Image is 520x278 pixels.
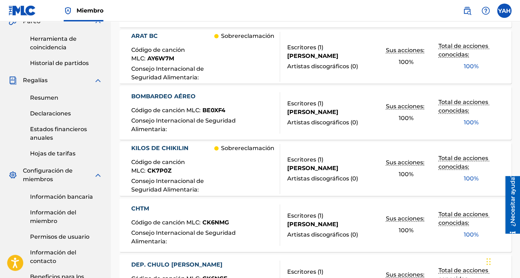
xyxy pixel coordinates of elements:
font: Sus acciones: [386,47,424,54]
font: 100 [398,59,408,65]
font: Consejo Internacional de Seguridad Alimentaria [131,178,204,193]
font: 100 [398,227,408,234]
font: KILOS DE CHIKILIN [131,145,188,152]
font: 100 [398,171,408,178]
a: Búsqueda pública [460,4,474,18]
div: Ayuda [479,4,493,18]
img: expandir [94,17,102,26]
font: Escritores ( [287,44,319,51]
font: % [474,231,478,238]
font: Total de acciones conocidas: [438,43,490,58]
font: 1 [319,100,321,107]
font: Configuración de miembros [23,167,73,183]
font: % [474,119,478,126]
font: 0 [352,119,356,126]
font: % [408,171,413,178]
img: buscar [463,6,471,15]
font: ) [356,63,358,70]
a: Información bancaria [30,193,102,201]
font: Artistas discográficos ( [287,231,352,238]
font: ARAT BC [131,33,158,39]
font: Información bancaria [30,193,93,200]
img: Pareo [9,17,18,26]
iframe: Widget de chat [484,244,520,278]
font: Información del contacto [30,249,76,264]
font: 0 [352,231,356,238]
font: % [408,59,413,65]
div: Arrastrar [486,251,491,272]
a: ARAT BCCódigo de canción MLC:AY6W7MConsejo Internacional de Seguridad Alimentaria: Sobrereclamaci... [119,30,511,84]
a: Herramienta de coincidencia [30,35,102,52]
font: Historial de partidos [30,60,89,66]
font: 0 [352,63,356,70]
font: Escritores ( [287,212,319,219]
font: ) [321,212,323,219]
a: Historial de partidos [30,59,102,68]
font: % [408,115,413,121]
div: Menú de usuario [497,4,511,18]
img: ayuda [481,6,490,15]
font: Total de acciones conocidas: [438,99,490,114]
font: 1 [319,44,321,51]
font: ) [321,156,323,163]
font: Sus acciones: [386,271,424,278]
font: Sus acciones: [386,103,424,110]
font: ) [321,100,323,107]
font: Consejo Internacional de Seguridad Alimentaria [131,229,236,245]
font: Código de canción MLC [131,107,199,114]
font: : [199,107,201,114]
a: Declaraciones [30,109,102,118]
font: BOMBARDEO AÉREO [131,93,196,100]
font: CK7P0Z [147,167,172,174]
font: Escritores ( [287,100,319,107]
img: expandir [94,171,102,179]
img: Logotipo del MLC [9,5,36,16]
a: Resumen [30,94,102,102]
a: BOMBARDEO AÉREOCódigo de canción MLC:BE0XF4Consejo Internacional de Seguridad Alimentaria:Escrito... [119,86,511,140]
font: BE0XF4 [202,107,225,114]
font: : [144,55,146,62]
font: 100 [463,63,474,70]
font: Artistas discográficos ( [287,63,352,70]
iframe: Centro de recursos [500,176,520,234]
font: Declaraciones [30,110,71,117]
font: [PERSON_NAME] [287,221,338,228]
img: Configuración de miembros [9,171,17,179]
font: [PERSON_NAME] [287,53,338,59]
a: Estados financieros anuales [30,125,102,142]
font: Total de acciones conocidas: [438,211,490,226]
a: Hojas de tarifas [30,149,102,158]
font: Código de canción MLC [131,159,185,174]
font: CHTM [131,205,149,212]
font: : [166,238,167,245]
font: : [144,167,146,174]
a: Permisos de usuario [30,233,102,241]
a: Información del miembro [30,208,102,225]
img: Titular de los derechos superior [64,6,72,15]
font: % [408,227,413,234]
font: ) [321,44,323,51]
font: Artistas discográficos ( [287,119,352,126]
font: [PERSON_NAME] [287,165,338,172]
font: 1 [319,268,321,275]
a: Información del contacto [30,248,102,265]
font: Regalías [23,77,48,84]
font: 100 [463,231,474,238]
font: : [197,186,199,193]
font: 100 [463,119,474,126]
font: 1 [319,212,321,219]
font: % [474,63,478,70]
font: Información del miembro [30,209,76,224]
font: Resumen [30,94,58,101]
font: ) [321,268,323,275]
font: Consejo Internacional de Seguridad Alimentaria [131,117,236,133]
font: AY6W7M [147,55,174,62]
font: ) [356,231,358,238]
font: Permisos de usuario [30,233,89,240]
font: Hojas de tarifas [30,150,75,157]
font: Escritores ( [287,156,319,163]
font: 100 [398,115,408,121]
a: CHTMCódigo de canción MLC:CK6NMGConsejo Internacional de Seguridad Alimentaria:Escritores (1)[PER... [119,198,511,252]
font: Código de canción MLC [131,46,185,62]
font: Herramienta de coincidencia [30,35,77,51]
